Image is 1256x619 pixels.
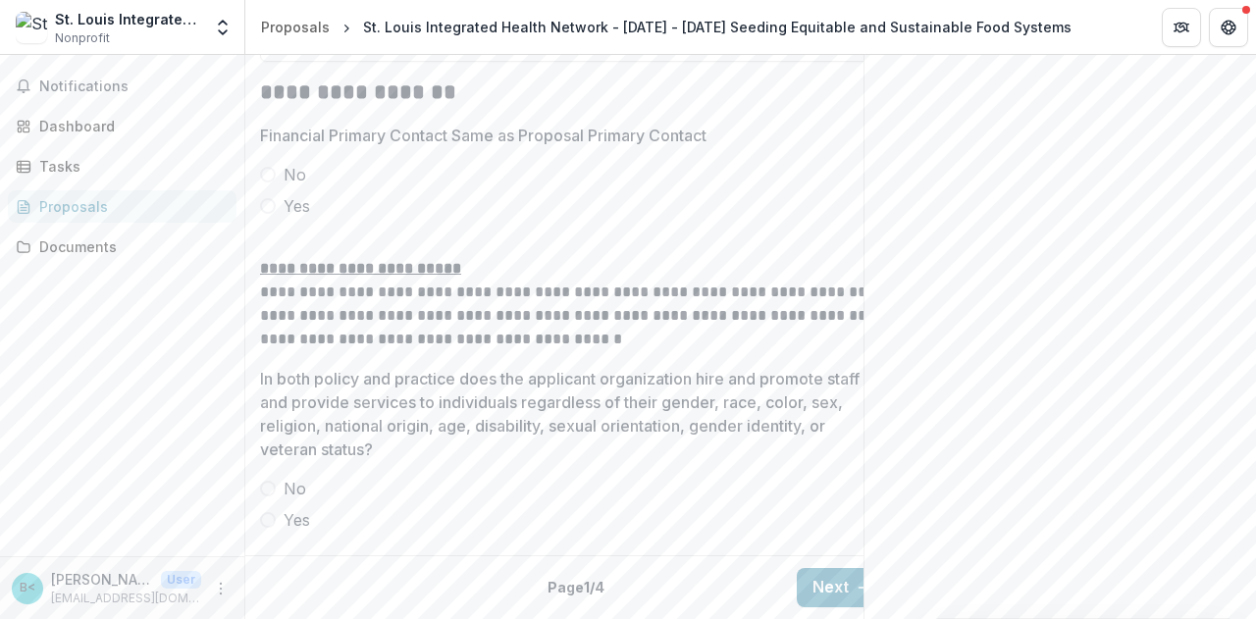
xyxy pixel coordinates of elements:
p: [PERSON_NAME] <[EMAIL_ADDRESS][DOMAIN_NAME]> [51,569,153,590]
button: More [209,577,233,600]
span: No [284,163,306,186]
div: Documents [39,236,221,257]
div: Proposals [261,17,330,37]
div: Brittany Jones <bjones@stlouisihn.org> [20,582,35,594]
nav: breadcrumb [253,13,1079,41]
p: [EMAIL_ADDRESS][DOMAIN_NAME] [51,590,201,607]
span: Yes [284,194,310,218]
button: Open entity switcher [209,8,236,47]
a: Dashboard [8,110,236,142]
span: No [284,477,306,500]
div: Dashboard [39,116,221,136]
p: Financial Primary Contact Same as Proposal Primary Contact [260,124,706,147]
p: User [161,571,201,589]
div: Proposals [39,196,221,217]
button: Next [797,568,888,607]
div: St. Louis Integrated Health Network - [DATE] - [DATE] Seeding Equitable and Sustainable Food Systems [363,17,1072,37]
a: Documents [8,231,236,263]
div: Tasks [39,156,221,177]
button: Get Help [1209,8,1248,47]
button: Notifications [8,71,236,102]
span: Yes [284,508,310,532]
span: Nonprofit [55,29,110,47]
span: Notifications [39,78,229,95]
button: Partners [1162,8,1201,47]
a: Proposals [253,13,338,41]
p: Page 1 / 4 [548,577,604,597]
p: In both policy and practice does the applicant organization hire and promote staff and provide se... [260,367,860,461]
div: St. Louis Integrated Health Network [55,9,201,29]
a: Proposals [8,190,236,223]
img: St. Louis Integrated Health Network [16,12,47,43]
a: Tasks [8,150,236,182]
